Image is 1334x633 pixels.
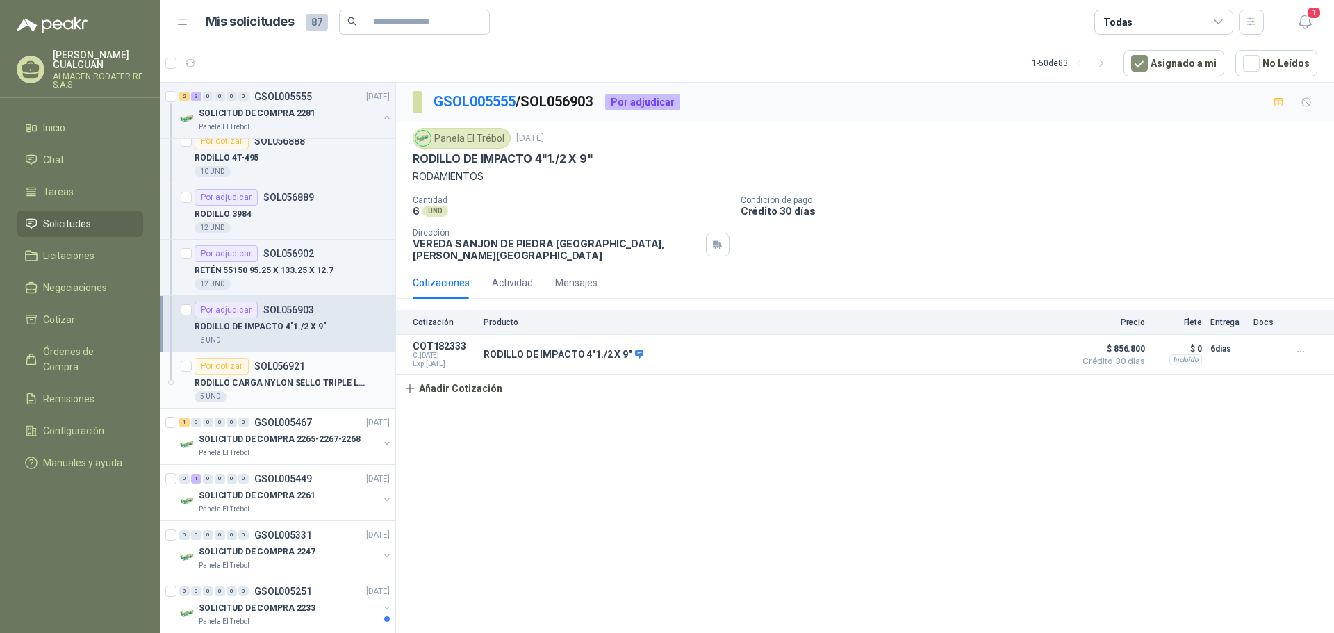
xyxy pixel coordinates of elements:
[179,583,393,627] a: 0 0 0 0 0 0 GSOL005251[DATE] Company LogoSOLICITUD DE COMPRA 2233Panela El Trébol
[195,189,258,206] div: Por adjudicar
[195,320,326,334] p: RODILLO DE IMPACTO 4"1./2 X 9"
[366,90,390,104] p: [DATE]
[17,147,143,173] a: Chat
[43,391,94,406] span: Remisiones
[413,360,475,368] span: Exp: [DATE]
[160,240,395,296] a: Por adjudicarSOL056902RETÉN 55150 95.25 X 133.25 X 12.712 UND
[413,352,475,360] span: C: [DATE]
[1103,15,1133,30] div: Todas
[413,275,470,290] div: Cotizaciones
[191,418,201,427] div: 0
[195,377,368,390] p: RODILLO CARGA NYLON SELLO TRIPLE LABERINTO DE 4.1/2 X 9,1/2 REF /B114-CIN-650-EE, USO BANDA DE 24"
[254,136,305,146] p: SOL056888
[215,530,225,540] div: 0
[17,274,143,301] a: Negociaciones
[43,423,104,438] span: Configuración
[1210,318,1245,327] p: Entrega
[199,107,315,120] p: SOLICITUD DE COMPRA 2281
[347,17,357,26] span: search
[238,92,249,101] div: 0
[215,418,225,427] div: 0
[215,92,225,101] div: 0
[741,205,1328,217] p: Crédito 30 días
[422,206,448,217] div: UND
[1076,357,1145,365] span: Crédito 30 días
[484,349,643,361] p: RODILLO DE IMPACTO 4"1./2 X 9"
[484,318,1067,327] p: Producto
[179,92,190,101] div: 2
[254,474,312,484] p: GSOL005449
[179,414,393,459] a: 1 0 0 0 0 0 GSOL005467[DATE] Company LogoSOLICITUD DE COMPRA 2265-2267-2268Panela El Trébol
[17,115,143,141] a: Inicio
[215,474,225,484] div: 0
[492,275,533,290] div: Actividad
[43,152,64,167] span: Chat
[206,12,295,32] h1: Mis solicitudes
[199,560,249,571] p: Panela El Trébol
[195,279,231,290] div: 12 UND
[415,131,431,146] img: Company Logo
[413,228,700,238] p: Dirección
[413,195,730,205] p: Cantidad
[1123,50,1224,76] button: Asignado a mi
[413,151,593,166] p: RODILLO DE IMPACTO 4"1./2 X 9"
[43,184,74,199] span: Tareas
[195,264,333,277] p: RETÉN 55150 95.25 X 133.25 X 12.7
[366,529,390,542] p: [DATE]
[1032,52,1112,74] div: 1 - 50 de 83
[179,530,190,540] div: 0
[195,335,227,346] div: 6 UND
[254,530,312,540] p: GSOL005331
[254,418,312,427] p: GSOL005467
[254,586,312,596] p: GSOL005251
[741,195,1328,205] p: Condición de pago
[179,110,196,127] img: Company Logo
[199,545,315,559] p: SOLICITUD DE COMPRA 2247
[227,92,237,101] div: 0
[53,72,143,89] p: ALMACEN RODAFER RF S.A.S
[1153,340,1202,357] p: $ 0
[179,474,190,484] div: 0
[17,242,143,269] a: Licitaciones
[413,128,511,149] div: Panela El Trébol
[191,474,201,484] div: 1
[17,418,143,444] a: Configuración
[43,280,107,295] span: Negociaciones
[516,132,544,145] p: [DATE]
[434,93,516,110] a: GSOL005555
[306,14,328,31] span: 87
[43,216,91,231] span: Solicitudes
[215,586,225,596] div: 0
[195,391,227,402] div: 5 UND
[160,127,395,183] a: Por cotizarSOL056888RODILLO 4T-49510 UND
[160,352,395,409] a: Por cotizarSOL056921RODILLO CARGA NYLON SELLO TRIPLE LABERINTO DE 4.1/2 X 9,1/2 REF /B114-CIN-650...
[254,92,312,101] p: GSOL005555
[203,530,213,540] div: 0
[195,358,249,375] div: Por cotizar
[413,169,1317,184] p: RODAMIENTOS
[199,447,249,459] p: Panela El Trébol
[195,166,231,177] div: 10 UND
[199,433,361,446] p: SOLICITUD DE COMPRA 2265-2267-2268
[179,470,393,515] a: 0 1 0 0 0 0 GSOL005449[DATE] Company LogoSOLICITUD DE COMPRA 2261Panela El Trébol
[203,92,213,101] div: 0
[366,472,390,486] p: [DATE]
[227,586,237,596] div: 0
[179,527,393,571] a: 0 0 0 0 0 0 GSOL005331[DATE] Company LogoSOLICITUD DE COMPRA 2247Panela El Trébol
[191,530,201,540] div: 0
[17,211,143,237] a: Solicitudes
[413,318,475,327] p: Cotización
[179,586,190,596] div: 0
[1076,318,1145,327] p: Precio
[1292,10,1317,35] button: 1
[195,222,231,233] div: 12 UND
[199,616,249,627] p: Panela El Trébol
[263,305,314,315] p: SOL056903
[191,586,201,596] div: 0
[195,151,258,165] p: RODILLO 4T-495
[199,504,249,515] p: Panela El Trébol
[160,183,395,240] a: Por adjudicarSOL056889RODILLO 398412 UND
[43,455,122,470] span: Manuales y ayuda
[1169,354,1202,365] div: Incluido
[1210,340,1245,357] p: 6 días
